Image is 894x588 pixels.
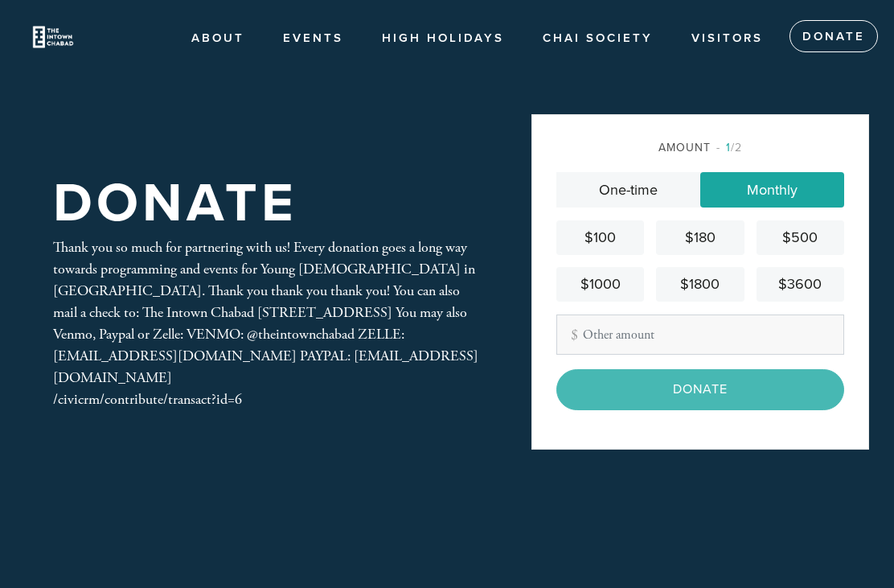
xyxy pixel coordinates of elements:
a: $180 [656,220,744,255]
a: $100 [556,220,644,255]
a: $3600 [757,267,844,302]
div: Amount [556,139,844,156]
a: High Holidays [370,23,516,54]
img: Untitled%20design-7.png [24,8,82,66]
a: Monthly [700,172,844,208]
span: 1 [726,141,731,154]
a: $1800 [656,267,744,302]
div: $180 [662,227,737,249]
a: Events [271,23,355,54]
a: One-time [556,172,700,208]
div: /civicrm/contribute/transact?id=6 [53,389,479,410]
div: $1000 [563,273,638,295]
div: $500 [763,227,838,249]
div: Thank you so much for partnering with us! Every donation goes a long way towards programming and ... [53,236,479,410]
div: $100 [563,227,638,249]
a: Visitors [679,23,775,54]
a: About [179,23,256,54]
a: Chai society [531,23,665,54]
input: Other amount [556,315,844,355]
div: $3600 [763,273,838,295]
span: /2 [716,141,742,154]
a: Donate [789,20,878,52]
a: $500 [757,220,844,255]
h1: Donate [53,178,297,230]
div: $1800 [662,273,737,295]
a: $1000 [556,267,644,302]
